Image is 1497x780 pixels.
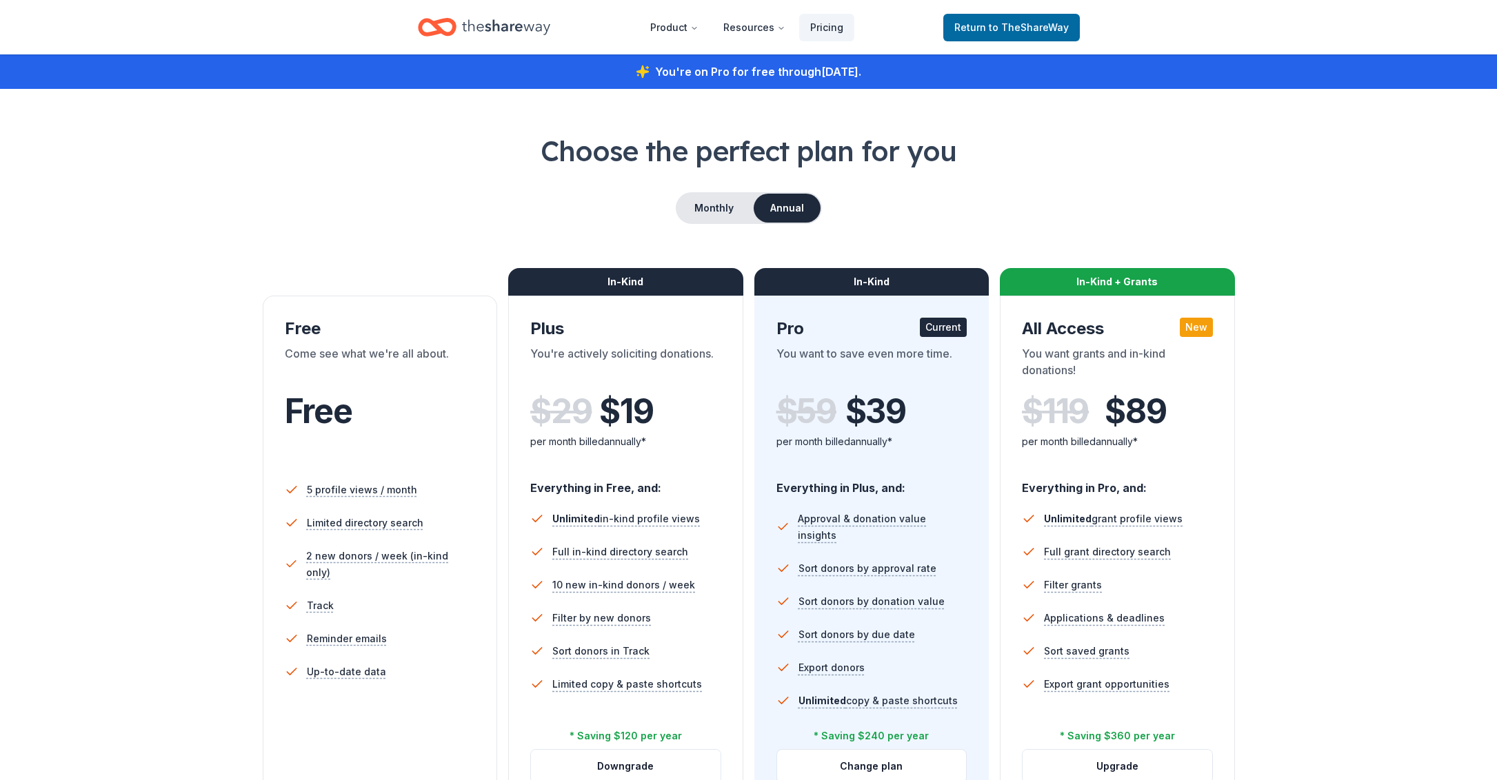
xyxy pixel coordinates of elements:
a: Home [418,11,550,43]
span: Reminder emails [307,630,387,647]
span: Track [307,597,334,614]
span: 2 new donors / week (in-kind only) [306,548,475,581]
span: Up-to-date data [307,664,386,680]
span: Applications & deadlines [1044,610,1165,626]
span: to TheShareWay [989,21,1069,33]
span: Export donors [798,659,865,676]
span: Sort saved grants [1044,643,1129,659]
span: Sort donors by due date [798,626,915,643]
div: * Saving $360 per year [1060,728,1175,744]
span: grant profile views [1044,513,1183,524]
span: Sort donors by approval rate [798,560,936,577]
span: Full grant directory search [1044,544,1171,560]
div: Plus [530,318,721,340]
span: Return [954,19,1069,36]
button: Annual [754,194,821,223]
button: Resources [712,14,796,41]
button: Product [639,14,710,41]
div: Everything in Free, and: [530,468,721,497]
span: Unlimited [798,695,846,706]
span: Sort donors by donation value [798,593,945,610]
button: Monthly [677,194,751,223]
span: copy & paste shortcuts [798,695,958,706]
div: Pro [776,318,967,340]
span: Limited directory search [307,515,423,531]
div: In-Kind [508,268,743,296]
span: Sort donors in Track [552,643,650,659]
div: * Saving $240 per year [814,728,929,744]
div: Current [920,318,967,337]
span: $ 89 [1105,392,1166,431]
div: New [1180,318,1213,337]
span: Filter by new donors [552,610,651,626]
a: Returnto TheShareWay [943,14,1080,41]
span: $ 19 [599,392,653,431]
span: Export grant opportunities [1044,676,1169,692]
div: Come see what we're all about. [285,345,476,384]
span: 5 profile views / month [307,482,417,498]
span: Approval & donation value insights [798,511,967,544]
span: Limited copy & paste shortcuts [552,676,702,692]
div: You want to save even more time. [776,345,967,384]
span: Unlimited [552,513,600,524]
div: In-Kind + Grants [1000,268,1235,296]
h1: Choose the perfect plan for you [98,132,1400,170]
div: You're actively soliciting donations. [530,345,721,384]
div: * Saving $120 per year [570,728,682,744]
span: Filter grants [1044,577,1102,593]
nav: Main [639,11,854,43]
span: in-kind profile views [552,513,700,524]
div: per month billed annually* [776,433,967,450]
div: All Access [1022,318,1213,340]
span: Full in-kind directory search [552,544,688,560]
span: Unlimited [1044,513,1092,524]
span: 10 new in-kind donors / week [552,577,695,593]
span: Free [285,391,352,431]
div: Everything in Plus, and: [776,468,967,497]
a: Pricing [799,14,854,41]
div: per month billed annually* [1022,433,1213,450]
div: Everything in Pro, and: [1022,468,1213,497]
span: $ 39 [845,392,906,431]
div: Free [285,318,476,340]
div: per month billed annually* [530,433,721,450]
div: In-Kind [754,268,989,296]
div: You want grants and in-kind donations! [1022,345,1213,384]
